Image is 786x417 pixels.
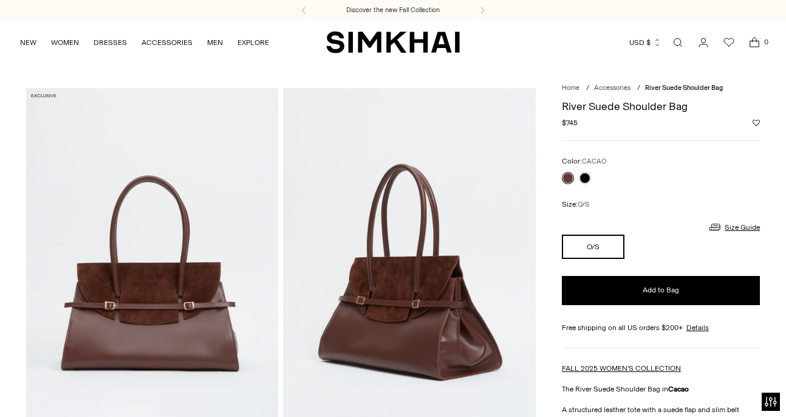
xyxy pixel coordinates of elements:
div: / [637,83,640,94]
span: CACAO [582,157,606,165]
a: ACCESSORIES [142,29,193,56]
span: $745 [562,117,578,128]
h1: River Suede Shoulder Bag [562,101,760,112]
a: Wishlist [717,30,741,55]
a: NEW [20,29,36,56]
a: Details [686,322,709,333]
label: Color: [562,156,606,167]
a: Accessories [594,84,631,92]
p: The River Suede Shoulder Bag in [562,384,760,395]
a: Size Guide [708,219,760,235]
a: DRESSES [94,29,127,56]
label: Size: [562,199,589,210]
a: WOMEN [51,29,79,56]
a: MEN [207,29,223,56]
a: Open search modal [666,30,690,55]
div: / [586,83,589,94]
iframe: Sign Up via Text for Offers [10,371,122,407]
span: River Suede Shoulder Bag [645,84,723,92]
button: USD $ [629,29,661,56]
nav: breadcrumbs [562,83,760,94]
a: Go to the account page [691,30,716,55]
button: Add to Bag [562,276,760,305]
button: Add to Wishlist [753,119,760,126]
a: Home [562,84,579,92]
span: O/S [578,201,589,208]
span: 0 [760,36,771,47]
div: Free shipping on all US orders $200+ [562,322,760,333]
span: Add to Bag [643,285,679,295]
a: Discover the new Fall Collection [346,5,440,15]
button: O/S [562,235,624,259]
a: SIMKHAI [326,30,460,54]
strong: Cacao [668,385,689,393]
a: FALL 2025 WOMEN'S COLLECTION [562,364,681,373]
a: EXPLORE [238,29,269,56]
a: Open cart modal [742,30,767,55]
